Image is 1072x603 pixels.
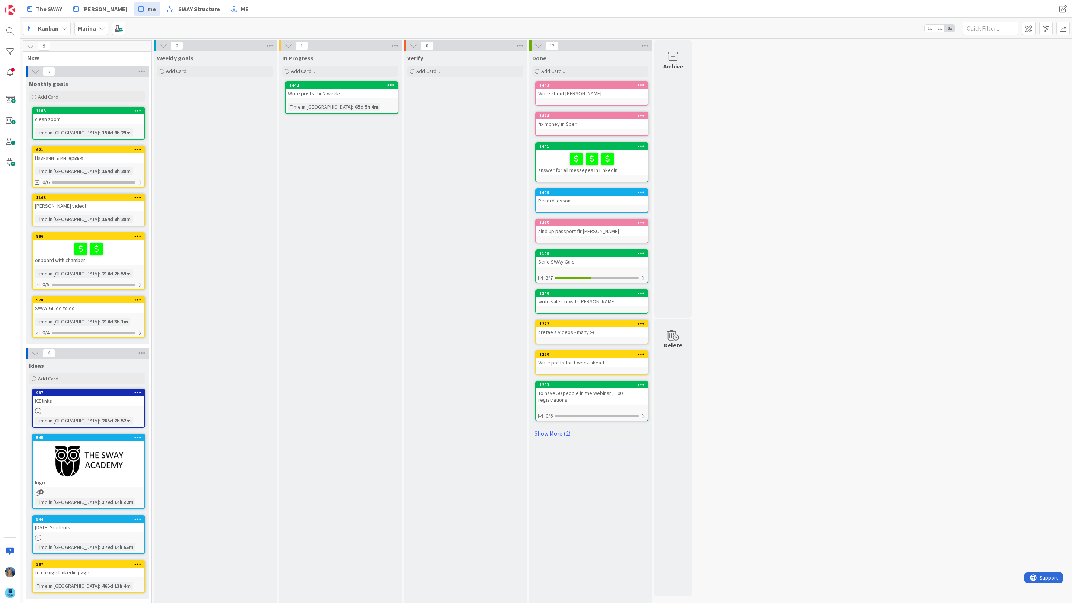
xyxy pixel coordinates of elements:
[536,196,648,205] div: Record lesson
[536,382,648,388] div: 1293
[296,41,308,50] span: 1
[33,146,144,163] div: 621Назначить интервью
[536,358,648,367] div: Write posts for 1 week ahead
[36,4,62,13] span: The SWAY
[407,54,423,62] span: Verify
[421,41,433,50] span: 0
[100,498,135,506] div: 379d 14h 32m
[33,233,144,265] div: 886onboard with chamber
[33,108,144,124] div: 1185clean zoom
[69,2,132,16] a: [PERSON_NAME]
[100,417,133,425] div: 265d 7h 52m
[539,251,648,256] div: 1140
[536,143,648,175] div: 1441answer for all messeges in Linkedin
[78,25,96,32] b: Marina
[134,2,160,16] a: me
[147,4,156,13] span: me
[42,67,55,76] span: 5
[23,2,67,16] a: The SWAY
[39,489,44,494] span: 3
[100,167,133,175] div: 154d 8h 28m
[36,108,144,114] div: 1185
[539,382,648,387] div: 1293
[536,189,648,205] div: 1440Record lesson
[353,103,380,111] div: 65d 5h 4m
[99,498,100,506] span: :
[536,250,648,257] div: 1140
[536,297,648,306] div: write sales texs fr [PERSON_NAME]
[36,195,144,200] div: 1163
[33,194,144,201] div: 1163
[33,297,144,303] div: 978
[33,114,144,124] div: clean zoom
[36,562,144,567] div: 387
[29,362,44,369] span: Ideas
[546,274,553,282] span: 3/7
[99,167,100,175] span: :
[33,297,144,313] div: 978SWAY Guide to do
[42,329,50,336] span: 0/4
[935,25,945,32] span: 2x
[100,318,130,326] div: 214d 3h 1m
[100,215,133,223] div: 154d 8h 28m
[100,582,133,590] div: 465d 13h 4m
[170,41,183,50] span: 0
[33,434,144,441] div: 545
[16,1,34,10] span: Support
[539,144,648,149] div: 1441
[33,108,144,114] div: 1185
[539,83,648,88] div: 1443
[33,389,144,396] div: 997
[100,269,133,278] div: 214d 2h 59m
[33,478,144,487] div: logo
[157,54,194,62] span: Weekly goals
[163,2,224,16] a: SWAY Structure
[166,68,190,74] span: Add Card...
[539,291,648,296] div: 1240
[663,62,683,71] div: Archive
[536,382,648,405] div: 1293To have 50 people in the webinar , 100 registrations
[352,103,353,111] span: :
[35,167,99,175] div: Time in [GEOGRAPHIC_DATA]
[33,389,144,406] div: 997KZ links
[42,281,50,288] span: 0/5
[33,194,144,211] div: 1163[PERSON_NAME] video!
[5,5,15,15] img: Visit kanbanzone.com
[33,516,144,523] div: 544
[536,189,648,196] div: 1440
[536,351,648,358] div: 1260
[288,103,352,111] div: Time in [GEOGRAPHIC_DATA]
[546,41,558,50] span: 12
[36,234,144,239] div: 886
[536,351,648,367] div: 1260Write posts for 1 week ahead
[33,396,144,406] div: KZ links
[541,68,565,74] span: Add Card...
[963,22,1018,35] input: Quick Filter...
[539,220,648,226] div: 1445
[99,215,100,223] span: :
[33,153,144,163] div: Назначить интервью
[36,147,144,152] div: 621
[99,582,100,590] span: :
[33,303,144,313] div: SWAY Guide to do
[35,417,99,425] div: Time in [GEOGRAPHIC_DATA]
[539,113,648,118] div: 1444
[35,543,99,551] div: Time in [GEOGRAPHIC_DATA]
[38,375,62,382] span: Add Card...
[38,24,58,33] span: Kanban
[35,582,99,590] div: Time in [GEOGRAPHIC_DATA]
[5,567,15,577] img: MA
[546,412,553,420] span: 0/6
[35,128,99,137] div: Time in [GEOGRAPHIC_DATA]
[536,82,648,89] div: 1443
[29,80,68,87] span: Monthly goals
[416,68,440,74] span: Add Card...
[536,143,648,150] div: 1441
[38,42,50,51] span: 9
[100,543,135,551] div: 379d 14h 55m
[286,82,398,98] div: 1442Write posts for 2 weeks
[536,257,648,267] div: Send SWAy Guid
[664,341,682,350] div: Delete
[536,112,648,119] div: 1444
[536,250,648,267] div: 1140Send SWAy Guid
